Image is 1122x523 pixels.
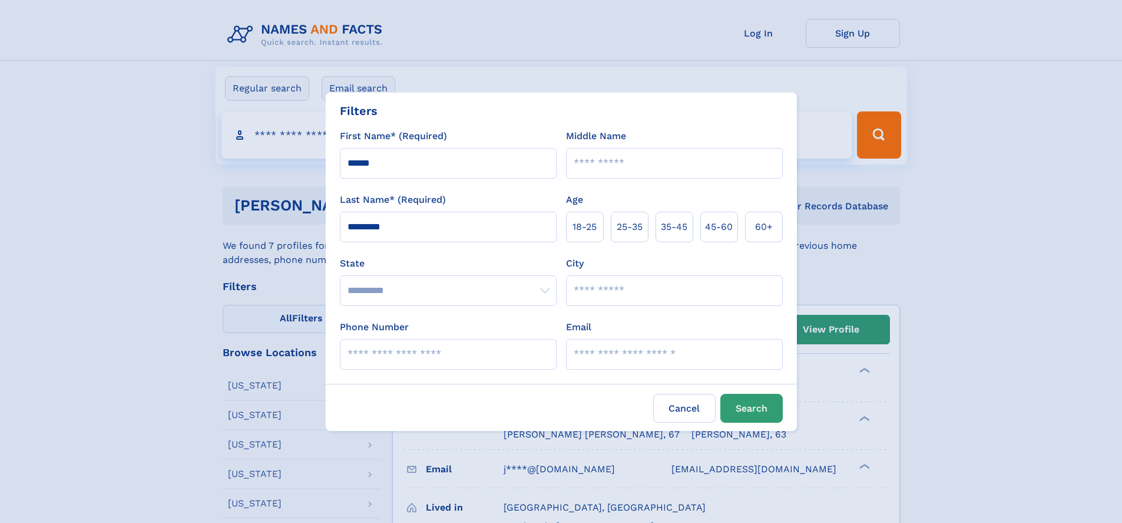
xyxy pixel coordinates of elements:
label: First Name* (Required) [340,129,447,143]
label: Cancel [653,394,716,423]
span: 35‑45 [661,220,687,234]
span: 45‑60 [705,220,733,234]
span: 18‑25 [572,220,597,234]
div: Filters [340,102,378,120]
label: State [340,256,557,271]
span: 60+ [755,220,773,234]
label: Last Name* (Required) [340,193,446,207]
label: Middle Name [566,129,626,143]
label: Age [566,193,583,207]
span: 25‑35 [617,220,643,234]
label: Email [566,320,591,334]
label: City [566,256,584,271]
label: Phone Number [340,320,409,334]
button: Search [720,394,783,423]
